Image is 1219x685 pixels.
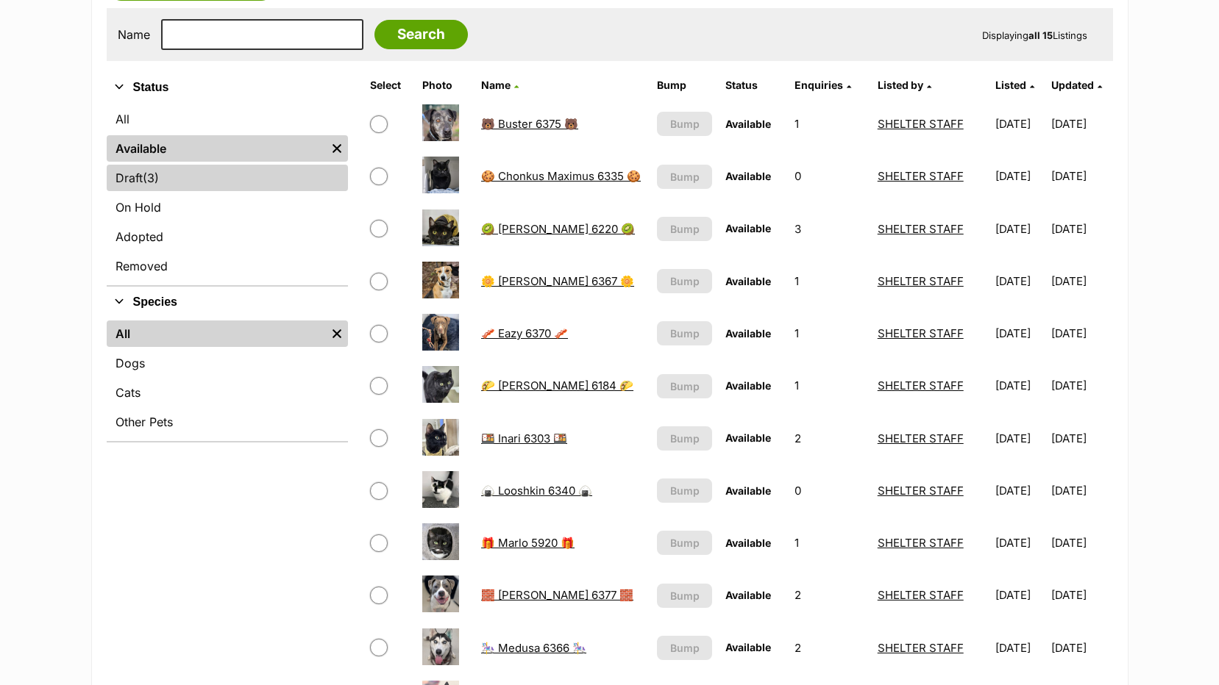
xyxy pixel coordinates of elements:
a: Name [481,79,519,91]
td: 1 [789,256,870,306]
button: Status [107,78,348,97]
a: SHELTER STAFF [878,274,964,288]
td: 1 [789,517,870,568]
td: 3 [789,204,870,254]
a: On Hold [107,194,348,220]
button: Bump [657,426,711,451]
a: All [107,320,326,347]
td: [DATE] [989,570,1050,620]
a: SHELTER STAFF [878,169,964,183]
a: 🍱 Inari 6303 🍱 [481,431,567,445]
button: Bump [657,374,711,398]
a: Updated [1051,79,1102,91]
td: [DATE] [989,465,1050,516]
button: Bump [657,165,711,189]
a: Cats [107,379,348,406]
a: 🎁 Marlo 5920 🎁 [481,536,575,550]
button: Bump [657,217,711,241]
td: 2 [789,623,870,673]
a: 🍙 Looshkin 6340 🍙 [481,484,592,498]
a: SHELTER STAFF [878,536,964,550]
a: SHELTER STAFF [878,117,964,131]
td: 0 [789,465,870,516]
a: Dogs [107,350,348,376]
div: Status [107,103,348,285]
span: Bump [670,640,700,656]
a: Enquiries [795,79,851,91]
td: [DATE] [1051,413,1112,464]
th: Bump [651,73,717,97]
button: Bump [657,584,711,608]
button: Species [107,293,348,312]
td: [DATE] [1051,623,1112,673]
a: SHELTER STAFF [878,326,964,340]
a: 🥝 [PERSON_NAME] 6220 🥝 [481,222,635,236]
td: 0 [789,151,870,201]
span: Available [725,537,771,549]
td: 1 [789,308,870,359]
a: SHELTER STAFF [878,588,964,602]
span: Available [725,379,771,392]
a: SHELTER STAFF [878,431,964,445]
span: Listed [995,79,1026,91]
label: Name [118,28,150,41]
button: Bump [657,112,711,136]
a: SHELTER STAFF [878,641,964,655]
a: 🐻 Buster 6375 🐻 [481,117,578,131]
button: Bump [657,269,711,293]
input: Search [374,20,468,49]
a: Listed [995,79,1034,91]
a: All [107,106,348,132]
button: Bump [657,478,711,503]
td: [DATE] [1051,517,1112,568]
a: Listed by [878,79,931,91]
th: Status [719,73,788,97]
td: 1 [789,98,870,149]
td: [DATE] [1051,151,1112,201]
td: [DATE] [1051,98,1112,149]
a: SHELTER STAFF [878,379,964,392]
span: Available [725,589,771,601]
span: Bump [670,273,700,289]
td: [DATE] [989,308,1050,359]
td: [DATE] [1051,204,1112,254]
td: 1 [789,360,870,411]
a: SHELTER STAFF [878,222,964,236]
td: [DATE] [989,204,1050,254]
a: Other Pets [107,409,348,435]
a: 🥓 Eazy 6370 🥓 [481,326,568,340]
span: Bump [670,169,700,184]
button: Bump [657,636,711,660]
span: Bump [670,588,700,603]
th: Select [364,73,415,97]
td: 2 [789,570,870,620]
th: Photo [416,73,474,97]
a: Draft [107,165,348,191]
span: Available [725,118,771,130]
a: 🍪 Chonkus Maximus 6335 🍪 [481,169,641,183]
td: [DATE] [1051,308,1112,359]
span: Available [725,484,771,497]
span: Bump [670,326,700,341]
a: SHELTER STAFF [878,484,964,498]
span: Available [725,641,771,653]
a: Removed [107,253,348,279]
span: translation missing: en.admin.listings.index.attributes.enquiries [795,79,843,91]
strong: all 15 [1028,29,1053,41]
span: Bump [670,483,700,498]
span: Available [725,431,771,444]
span: Available [725,222,771,234]
a: 🌮 [PERSON_NAME] 6184 🌮 [481,379,633,392]
td: [DATE] [989,256,1050,306]
td: [DATE] [989,623,1050,673]
a: Available [107,135,326,162]
span: Available [725,170,771,182]
span: Name [481,79,511,91]
span: Bump [670,535,700,550]
td: [DATE] [989,413,1050,464]
td: [DATE] [989,151,1050,201]
a: Remove filter [326,135,348,162]
button: Bump [657,321,711,345]
a: Remove filter [326,320,348,347]
span: (3) [143,169,159,187]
